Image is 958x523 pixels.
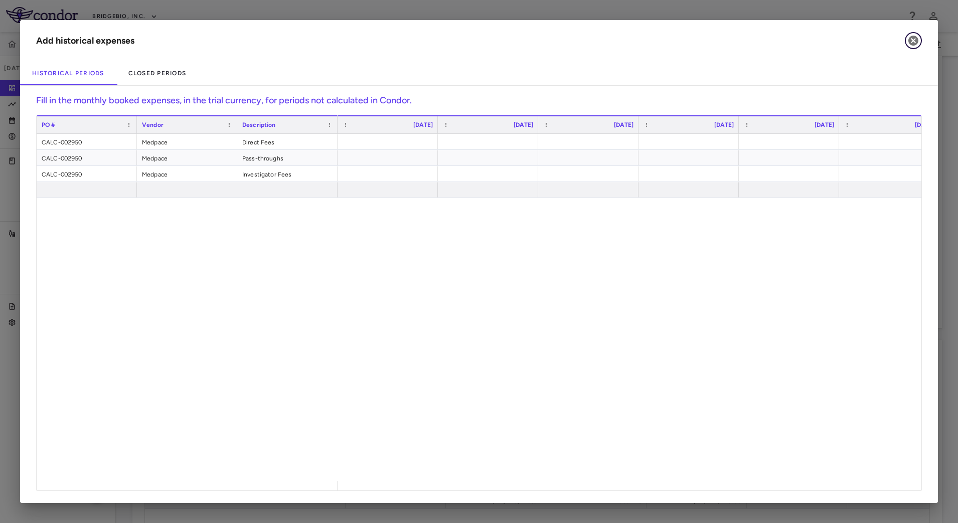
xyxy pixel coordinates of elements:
[37,150,137,165] div: CALC-002950
[514,121,533,128] span: [DATE]
[714,121,734,128] span: [DATE]
[137,150,237,165] div: Medpace
[37,134,137,149] div: CALC-002950
[915,121,934,128] span: [DATE]
[116,61,199,85] button: Closed Periods
[36,94,922,115] h6: Fill in the monthly booked expenses, in the trial currency, for periods not calculated in Condor.
[20,61,116,85] button: Historical Periods
[237,166,338,182] div: Investigator Fees
[137,134,237,149] div: Medpace
[815,121,834,128] span: [DATE]
[413,121,433,128] span: [DATE]
[142,121,164,128] span: Vendor
[42,121,56,128] span: PO #
[237,150,338,165] div: Pass-throughs
[237,134,338,149] div: Direct Fees
[36,34,134,48] div: Add historical expenses
[37,166,137,182] div: CALC-002950
[137,166,237,182] div: Medpace
[614,121,633,128] span: [DATE]
[242,121,276,128] span: Description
